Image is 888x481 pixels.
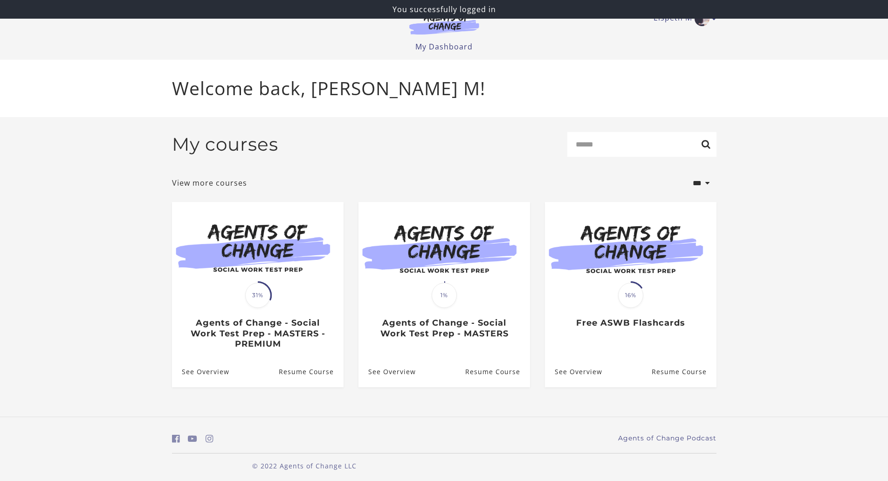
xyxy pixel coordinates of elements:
a: Agents of Change Podcast [618,433,716,443]
i: https://www.facebook.com/groups/aswbtestprep (Open in a new window) [172,434,180,443]
span: 16% [618,283,643,308]
a: Agents of Change - Social Work Test Prep - MASTERS - PREMIUM: Resume Course [278,356,343,387]
h2: My courses [172,133,278,155]
a: https://www.youtube.com/c/AgentsofChangeTestPrepbyMeaganMitchell (Open in a new window) [188,432,197,446]
h3: Agents of Change - Social Work Test Prep - MASTERS - PREMIUM [182,318,333,349]
a: My Dashboard [415,42,473,52]
a: Agents of Change - Social Work Test Prep - MASTERS - PREMIUM: See Overview [172,356,229,387]
a: Free ASWB Flashcards: Resume Course [651,356,716,387]
a: Agents of Change - Social Work Test Prep - MASTERS: See Overview [358,356,416,387]
a: Agents of Change - Social Work Test Prep - MASTERS: Resume Course [465,356,530,387]
a: Free ASWB Flashcards: See Overview [545,356,602,387]
p: Welcome back, [PERSON_NAME] M! [172,75,716,102]
p: © 2022 Agents of Change LLC [172,461,437,471]
h3: Agents of Change - Social Work Test Prep - MASTERS [368,318,520,339]
img: Agents of Change Logo [399,13,489,35]
p: You successfully logged in [4,4,884,15]
h3: Free ASWB Flashcards [555,318,706,328]
a: View more courses [172,177,247,188]
span: 31% [245,283,270,308]
a: Toggle menu [654,11,712,26]
i: https://www.instagram.com/agentsofchangeprep/ (Open in a new window) [206,434,213,443]
span: 1% [432,283,457,308]
a: https://www.facebook.com/groups/aswbtestprep (Open in a new window) [172,432,180,446]
i: https://www.youtube.com/c/AgentsofChangeTestPrepbyMeaganMitchell (Open in a new window) [188,434,197,443]
a: https://www.instagram.com/agentsofchangeprep/ (Open in a new window) [206,432,213,446]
